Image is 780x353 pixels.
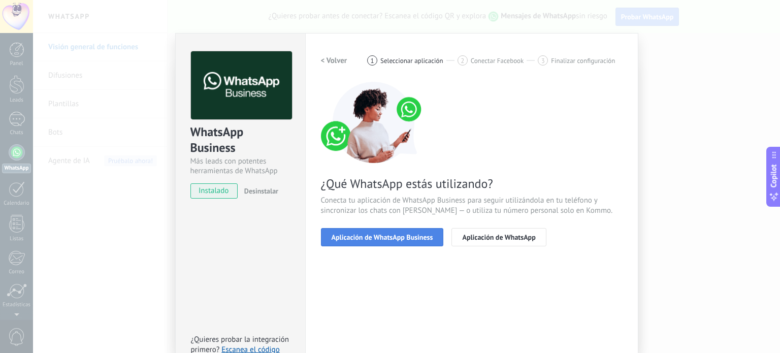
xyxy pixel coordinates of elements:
div: WhatsApp Business [190,124,290,156]
span: Finalizar configuración [551,57,615,65]
span: Desinstalar [244,186,278,196]
span: 1 [371,56,374,65]
span: Aplicación de WhatsApp Business [332,234,433,241]
button: < Volver [321,51,347,70]
span: Aplicación de WhatsApp [462,234,535,241]
span: Conectar Facebook [471,57,524,65]
span: 2 [461,56,464,65]
button: Aplicación de WhatsApp [451,228,546,246]
button: Desinstalar [240,183,278,199]
span: Copilot [769,164,779,187]
span: Seleccionar aplicación [380,57,443,65]
span: instalado [191,183,237,199]
span: ¿Qué WhatsApp estás utilizando? [321,176,623,191]
img: connect number [321,82,428,163]
span: 3 [541,56,545,65]
h2: < Volver [321,56,347,66]
span: Conecta tu aplicación de WhatsApp Business para seguir utilizándola en tu teléfono y sincronizar ... [321,196,623,216]
div: Más leads con potentes herramientas de WhatsApp [190,156,290,176]
img: logo_main.png [191,51,292,120]
button: Aplicación de WhatsApp Business [321,228,444,246]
